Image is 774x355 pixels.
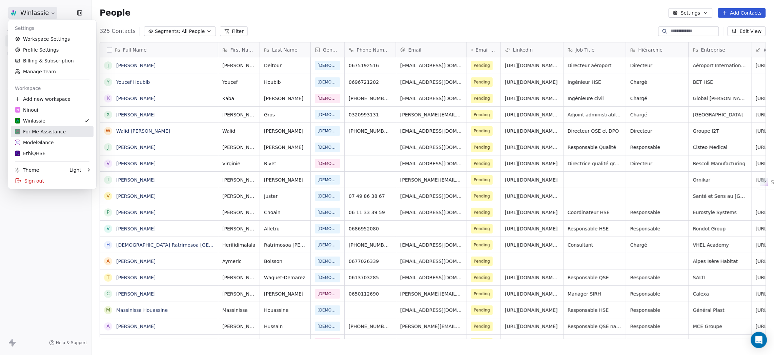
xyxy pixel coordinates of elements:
[11,94,94,105] div: Add new workspace
[19,11,33,16] div: v 4.0.25
[11,83,94,94] div: Workspace
[15,129,20,134] img: Monogramme%20For%20Me%20VERT.png
[11,55,94,66] a: Billing & Subscription
[15,167,39,173] div: Theme
[18,18,77,23] div: Domaine: [DOMAIN_NAME]
[11,44,94,55] a: Profile Settings
[15,150,45,157] div: EthiQHSE
[27,39,33,45] img: tab_domain_overview_orange.svg
[15,151,20,156] img: Monogramme%20EthiQHSE%20Couleur.png
[84,40,104,44] div: Mots-clés
[69,167,81,173] div: Light
[35,40,52,44] div: Domaine
[77,39,82,45] img: tab_keywords_by_traffic_grey.svg
[11,18,16,23] img: website_grey.svg
[15,140,20,145] img: Group%2011.png
[11,11,16,16] img: logo_orange.svg
[15,117,45,124] div: Winlassie
[15,107,38,113] div: Ninoui
[11,175,94,186] div: Sign out
[16,107,19,112] span: N
[15,118,20,124] img: Monogramme%20Winlassie_RVB_2%20COULEURS.png
[15,128,66,135] div: For Me Assistance
[11,66,94,77] a: Manage Team
[11,23,94,34] div: Settings
[15,139,54,146] div: ModelGlance
[11,34,94,44] a: Workspace Settings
